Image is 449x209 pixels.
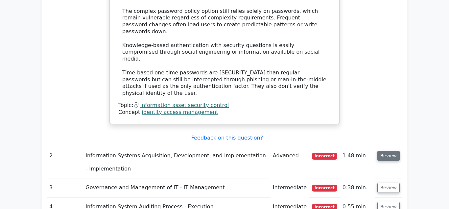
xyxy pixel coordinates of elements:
[142,109,218,115] a: identity access management
[312,153,337,159] span: Incorrect
[140,102,229,108] a: information asset security control
[312,185,337,191] span: Incorrect
[83,178,270,197] td: Governance and Management of IT - IT Management
[340,178,375,197] td: 0:38 min.
[83,146,270,178] td: Information Systems Acquisition, Development, and Implementation - Implementation
[118,109,331,116] div: Concept:
[270,146,309,165] td: Advanced
[340,146,375,165] td: 1:48 min.
[191,135,263,141] a: Feedback on this question?
[377,151,400,161] button: Review
[270,178,309,197] td: Intermediate
[47,178,83,197] td: 3
[47,146,83,178] td: 2
[377,183,400,193] button: Review
[118,102,331,109] div: Topic:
